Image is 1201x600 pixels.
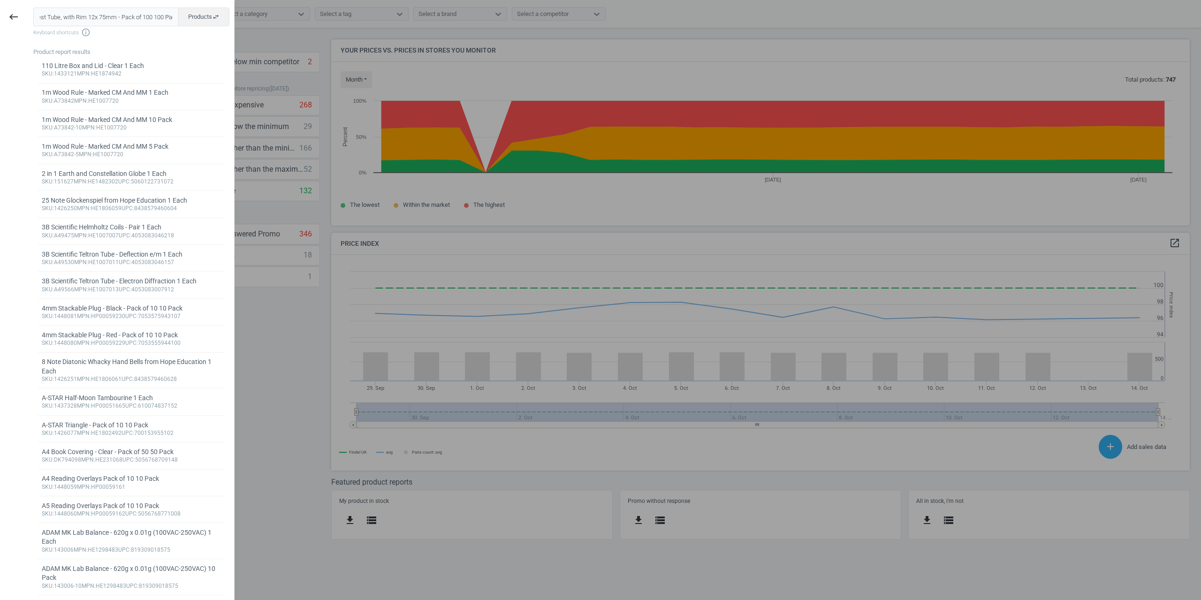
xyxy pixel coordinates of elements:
[42,583,53,589] span: sku
[42,403,53,409] span: sku
[42,394,221,403] div: A-STAR Half-Moon Tambourine 1 Each
[42,456,221,464] div: :DK794098 :HE231068 :5056768709148
[42,286,53,293] span: sku
[119,259,130,266] span: upc
[33,28,229,37] span: Keyboard shortcuts
[77,430,90,436] span: mpn
[42,376,221,383] div: :1426251 :HE1806061 :8438579460628
[122,376,133,382] span: upc
[42,205,53,212] span: sku
[82,124,95,131] span: mpn
[42,169,221,178] div: 2 in 1 Earth and Constellation Globe 1 Each
[42,142,221,151] div: 1m Wood Rule - Marked CM And MM 5 Pack
[77,340,90,346] span: mpn
[42,223,221,232] div: 3B Scientific Helmholtz Coils - Pair 1 Each
[188,13,220,21] span: Products
[42,124,53,131] span: sku
[42,456,53,463] span: sku
[42,232,53,239] span: sku
[118,547,129,553] span: upc
[42,98,53,104] span: sku
[42,115,221,124] div: 1m Wood Rule - Marked CM And MM 10 Pack
[42,61,221,70] div: 110 Litre Box and Lid - Clear 1 Each
[42,259,221,266] div: :A49530 :HE1007011 :4053083046157
[74,286,87,293] span: mpn
[42,259,53,266] span: sku
[42,178,221,186] div: :151627 :HE1482302 :5060122731072
[77,376,90,382] span: mpn
[42,196,221,205] div: 25 Note Glockenspiel from Hope Education 1 Each
[42,124,221,132] div: :A73842-10 :HE1007720
[42,70,53,77] span: sku
[42,583,221,590] div: :143006-10 :HE1298483 :819309018575
[42,88,221,97] div: 1m Wood Rule - Marked CM And MM 1 Each
[42,510,221,518] div: :1448060 :HP00059162 :5056768771008
[119,232,130,239] span: upc
[178,8,229,26] button: Productsswap_horiz
[42,331,221,340] div: 4mm Stackable Plug - Red - Pack of 10 10 Pack
[79,151,91,158] span: mpn
[74,178,86,185] span: mpn
[122,430,133,436] span: upc
[77,70,90,77] span: mpn
[125,340,137,346] span: upc
[74,259,87,266] span: mpn
[42,484,53,490] span: sku
[122,205,133,212] span: upc
[42,510,53,517] span: sku
[126,583,137,589] span: upc
[42,151,221,159] div: :A73842-5 :HE1007720
[42,70,221,78] div: :1433121 :HE1874942
[42,448,221,456] div: A4 Book Covering - Clear - Pack of 50 50 Pack
[118,178,129,185] span: upc
[42,151,53,158] span: sku
[3,6,24,28] button: keyboard_backspace
[42,340,221,347] div: :1448080 :HP00059229 :7053555944100
[42,484,221,491] div: :1448059 :HP00059161
[161,13,175,21] button: Close
[125,510,137,517] span: upc
[42,277,221,286] div: 3B Scientific Teltron Tube - Electron Diffraction 1 Each
[42,232,221,240] div: :A49475 :HE1007007 :4053083046218
[74,547,86,553] span: mpn
[8,11,19,23] i: keyboard_backspace
[82,583,94,589] span: mpn
[42,340,53,346] span: sku
[42,564,221,583] div: ADAM MK Lab Balance - 620g x 0.01g (100VAC-250VAC) 10 Pack
[77,313,90,319] span: mpn
[77,484,90,490] span: mpn
[42,313,221,320] div: :1448081 :HP00059230 :7053575943107
[125,313,137,319] span: upc
[42,430,221,437] div: :1426077 :HE1802492 :700153955102
[42,357,221,376] div: 8 Note Diatonic Whacky Hand Bells from Hope Education 1 Each
[33,8,179,26] input: Enter the SKU or product name
[74,232,87,239] span: mpn
[42,528,221,547] div: ADAM MK Lab Balance - 620g x 0.01g (100VAC-250VAC) 1 Each
[42,313,53,319] span: sku
[74,98,87,104] span: mpn
[42,547,53,553] span: sku
[122,456,134,463] span: upc
[42,421,221,430] div: A-STAR Triangle - Pack of 10 10 Pack
[81,28,91,37] i: info_outline
[42,474,221,483] div: A4 Reading Overlays Pack of 10 10 Pack
[42,403,221,410] div: :1437328 :HP00051665 :610074837152
[125,403,137,409] span: upc
[119,286,130,293] span: upc
[42,547,221,554] div: :143006 :HE1298483 :819309018575
[42,205,221,213] div: :1426250 :HE1806059 :8438579460604
[77,205,90,212] span: mpn
[42,286,221,294] div: :A49566 :HE1007013 :4053083007912
[42,98,221,105] div: :A73842 :HE1007720
[77,403,90,409] span: mpn
[212,13,220,21] i: swap_horiz
[42,501,221,510] div: A5 Reading Overlays Pack of 10 10 Pack
[42,304,221,313] div: 4mm Stackable Plug - Black - Pack of 10 10 Pack
[81,456,94,463] span: mpn
[33,48,234,56] div: Product report results
[42,250,221,259] div: 3B Scientific Teltron Tube - Deflection e/m 1 Each
[77,510,90,517] span: mpn
[42,178,53,185] span: sku
[42,430,53,436] span: sku
[42,376,53,382] span: sku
